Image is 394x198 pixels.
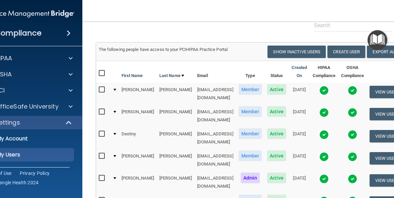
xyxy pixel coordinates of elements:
[239,84,262,95] span: Member
[314,19,393,31] input: Search
[348,152,357,161] img: tick.e7d51cea.svg
[267,84,286,95] span: Active
[264,61,289,83] th: Status
[319,108,329,117] img: tick.e7d51cea.svg
[157,149,194,171] td: [PERSON_NAME]
[20,170,50,177] a: Privacy Policy
[239,150,262,161] span: Member
[157,105,194,127] td: [PERSON_NAME]
[289,149,310,171] td: [DATE]
[289,171,310,193] td: [DATE]
[327,46,365,58] button: Create User
[157,171,194,193] td: [PERSON_NAME]
[194,105,236,127] td: [EMAIL_ADDRESS][DOMAIN_NAME]
[99,47,228,52] span: The following people have access to your PCIHIPAA Practice Portal
[267,106,286,117] span: Active
[319,174,329,184] img: tick.e7d51cea.svg
[194,171,236,193] td: [EMAIL_ADDRESS][DOMAIN_NAME]
[157,83,194,105] td: [PERSON_NAME]
[194,149,236,171] td: [EMAIL_ADDRESS][DOMAIN_NAME]
[119,105,157,127] td: [PERSON_NAME]
[267,173,286,183] span: Active
[319,86,329,95] img: tick.e7d51cea.svg
[119,127,157,149] td: Destiny
[338,61,367,83] th: OSHA Compliance
[236,61,265,83] th: Type
[119,149,157,171] td: [PERSON_NAME]
[267,46,326,58] button: Show Inactive Users
[159,72,184,80] a: Last Name
[239,128,262,139] span: Member
[157,127,194,149] td: [PERSON_NAME]
[267,128,286,139] span: Active
[289,105,310,127] td: [DATE]
[239,106,262,117] span: Member
[319,152,329,161] img: tick.e7d51cea.svg
[194,127,236,149] td: [EMAIL_ADDRESS][DOMAIN_NAME]
[289,127,310,149] td: [DATE]
[292,64,307,80] a: Created On
[119,83,157,105] td: [PERSON_NAME]
[348,86,357,95] img: tick.e7d51cea.svg
[348,174,357,184] img: tick.e7d51cea.svg
[267,150,286,161] span: Active
[119,171,157,193] td: [PERSON_NAME]
[348,130,357,139] img: tick.e7d51cea.svg
[319,130,329,139] img: tick.e7d51cea.svg
[122,72,143,80] a: First Name
[348,108,357,117] img: tick.e7d51cea.svg
[289,83,310,105] td: [DATE]
[368,30,387,50] button: Open Resource Center
[241,173,260,183] span: Admin
[194,61,236,83] th: Email
[194,83,236,105] td: [EMAIL_ADDRESS][DOMAIN_NAME]
[310,61,338,83] th: HIPAA Compliance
